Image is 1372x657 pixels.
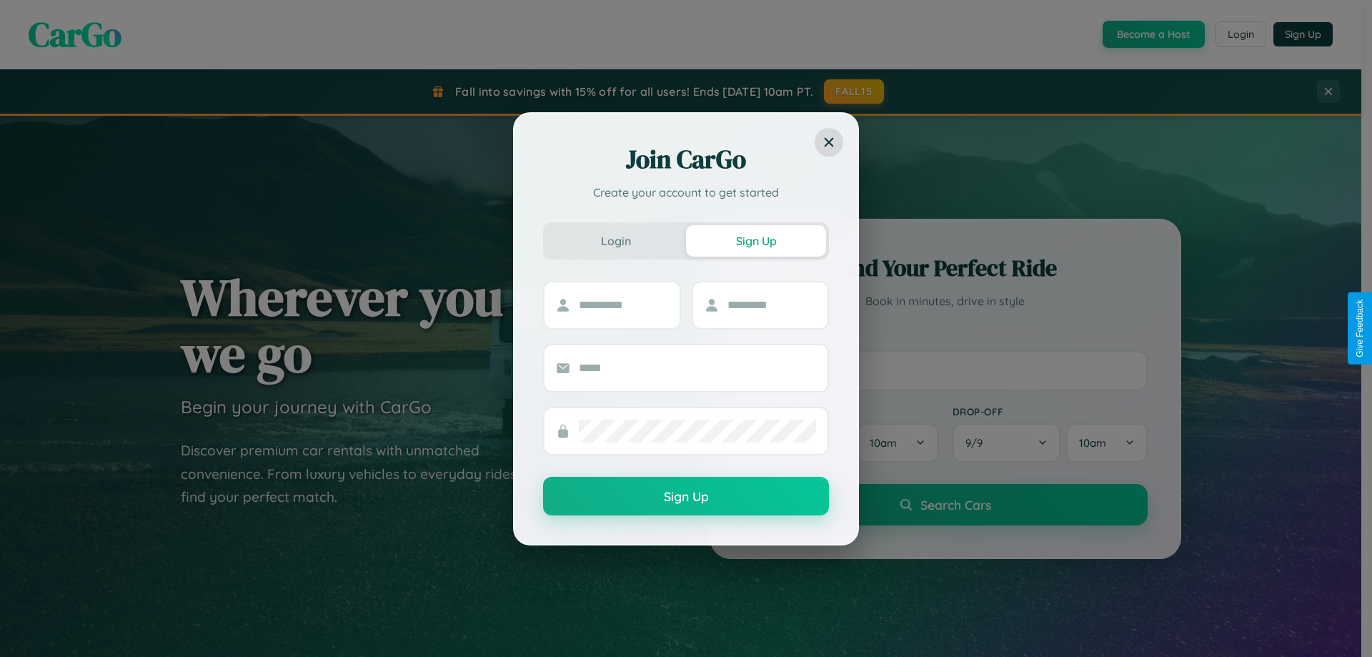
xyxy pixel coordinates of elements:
button: Sign Up [686,225,826,257]
p: Create your account to get started [543,184,829,201]
div: Give Feedback [1355,300,1365,357]
button: Sign Up [543,477,829,515]
h2: Join CarGo [543,142,829,177]
button: Login [546,225,686,257]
